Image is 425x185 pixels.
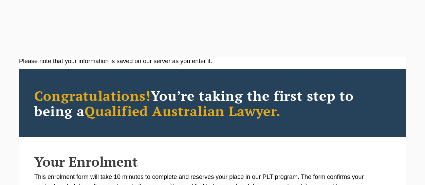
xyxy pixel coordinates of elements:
[34,154,391,169] h2: Your Enrolment
[34,88,391,118] h2: You’re taking the first step to being a
[19,57,406,66] div: Please note that your information is saved on our server as you enter it.
[15,21,60,41] a: [PERSON_NAME] Centre for Law
[85,102,281,120] span: Qualified Australian Lawyer.
[34,87,151,105] span: Congratulations!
